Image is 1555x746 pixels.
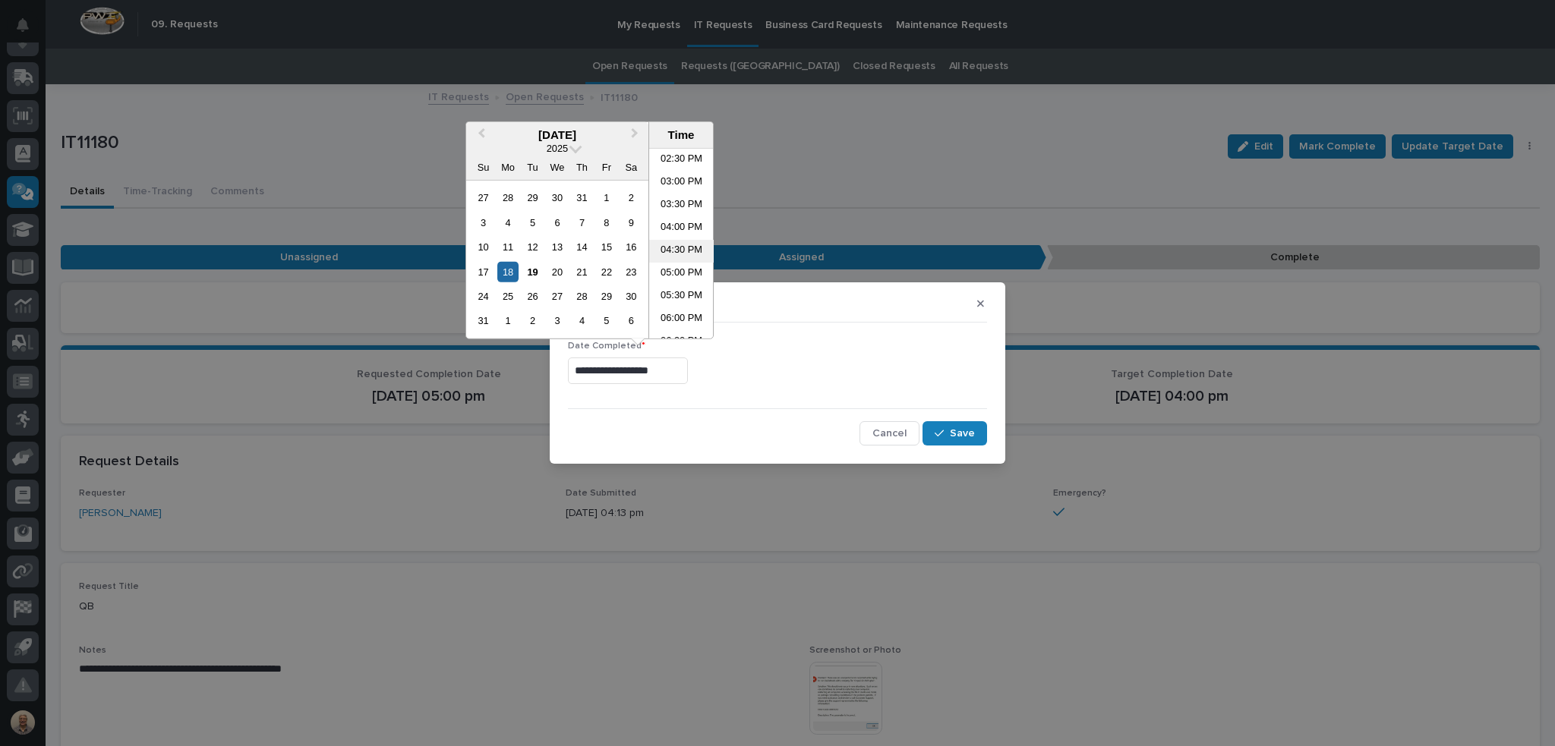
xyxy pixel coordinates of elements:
li: 06:00 PM [649,308,714,331]
div: Su [473,157,494,178]
div: Choose Friday, August 1st, 2025 [596,187,617,208]
li: 05:00 PM [649,263,714,285]
div: Fr [596,157,617,178]
div: Choose Sunday, August 31st, 2025 [473,310,494,331]
div: Choose Sunday, August 3rd, 2025 [473,212,494,232]
div: month 2025-08 [471,185,643,333]
div: Tu [522,157,543,178]
div: Choose Thursday, July 31st, 2025 [572,187,592,208]
div: Choose Thursday, August 21st, 2025 [572,261,592,282]
li: 03:30 PM [649,194,714,217]
div: Choose Wednesday, August 20th, 2025 [547,261,567,282]
div: Choose Thursday, August 14th, 2025 [572,237,592,257]
div: [DATE] [466,128,648,142]
div: Choose Thursday, September 4th, 2025 [572,310,592,331]
div: Choose Sunday, August 24th, 2025 [473,286,494,307]
div: Choose Monday, July 28th, 2025 [497,187,518,208]
span: 2025 [547,143,568,154]
div: Choose Wednesday, August 6th, 2025 [547,212,567,232]
div: Choose Saturday, August 23rd, 2025 [621,261,642,282]
div: Choose Wednesday, August 13th, 2025 [547,237,567,257]
div: Choose Tuesday, August 5th, 2025 [522,212,543,232]
div: Choose Thursday, August 28th, 2025 [572,286,592,307]
div: Mo [497,157,518,178]
button: Cancel [860,421,919,445]
div: Choose Tuesday, August 19th, 2025 [522,261,543,282]
div: Choose Saturday, August 30th, 2025 [621,286,642,307]
div: Choose Friday, September 5th, 2025 [596,310,617,331]
div: Choose Wednesday, August 27th, 2025 [547,286,567,307]
div: Choose Sunday, August 17th, 2025 [473,261,494,282]
span: Save [950,427,975,440]
div: Choose Tuesday, August 12th, 2025 [522,237,543,257]
div: Choose Wednesday, July 30th, 2025 [547,187,567,208]
div: Choose Tuesday, September 2nd, 2025 [522,310,543,331]
div: Sa [621,157,642,178]
div: Choose Monday, August 18th, 2025 [497,261,518,282]
div: Choose Wednesday, September 3rd, 2025 [547,310,567,331]
li: 05:30 PM [649,285,714,308]
button: Next Month [624,124,648,148]
div: Choose Tuesday, July 29th, 2025 [522,187,543,208]
div: Choose Friday, August 22nd, 2025 [596,261,617,282]
li: 02:30 PM [649,149,714,172]
button: Previous Month [468,124,492,148]
div: Th [572,157,592,178]
div: Time [653,128,709,142]
div: Choose Monday, August 25th, 2025 [497,286,518,307]
span: Date Completed [568,342,645,351]
div: Choose Monday, August 4th, 2025 [497,212,518,232]
div: Choose Friday, August 29th, 2025 [596,286,617,307]
div: Choose Sunday, August 10th, 2025 [473,237,494,257]
li: 06:30 PM [649,331,714,354]
div: Choose Saturday, August 16th, 2025 [621,237,642,257]
div: Choose Monday, August 11th, 2025 [497,237,518,257]
div: Choose Saturday, September 6th, 2025 [621,310,642,331]
div: Choose Saturday, August 9th, 2025 [621,212,642,232]
div: Choose Friday, August 8th, 2025 [596,212,617,232]
div: Choose Tuesday, August 26th, 2025 [522,286,543,307]
button: Save [923,421,987,445]
div: Choose Saturday, August 2nd, 2025 [621,187,642,208]
span: Cancel [872,427,907,440]
li: 03:00 PM [649,172,714,194]
div: We [547,157,567,178]
li: 04:30 PM [649,240,714,263]
div: Choose Friday, August 15th, 2025 [596,237,617,257]
div: Choose Thursday, August 7th, 2025 [572,212,592,232]
div: Choose Monday, September 1st, 2025 [497,310,518,331]
div: Choose Sunday, July 27th, 2025 [473,187,494,208]
li: 04:00 PM [649,217,714,240]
